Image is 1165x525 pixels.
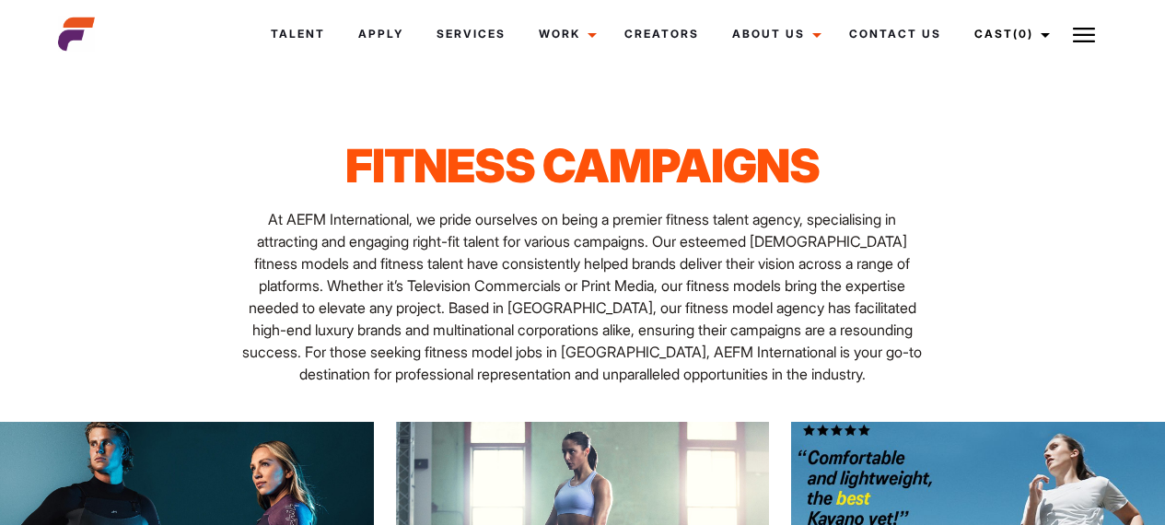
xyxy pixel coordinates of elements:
p: At AEFM International, we pride ourselves on being a premier fitness talent agency, specialising ... [237,208,929,385]
h1: Fitness Campaigns [237,138,929,193]
a: About Us [716,9,833,59]
a: Work [522,9,608,59]
a: Creators [608,9,716,59]
a: Services [420,9,522,59]
img: cropped-aefm-brand-fav-22-square.png [58,16,95,52]
span: (0) [1013,27,1033,41]
a: Cast(0) [958,9,1061,59]
a: Contact Us [833,9,958,59]
img: Burger icon [1073,24,1095,46]
a: Apply [342,9,420,59]
a: Talent [254,9,342,59]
